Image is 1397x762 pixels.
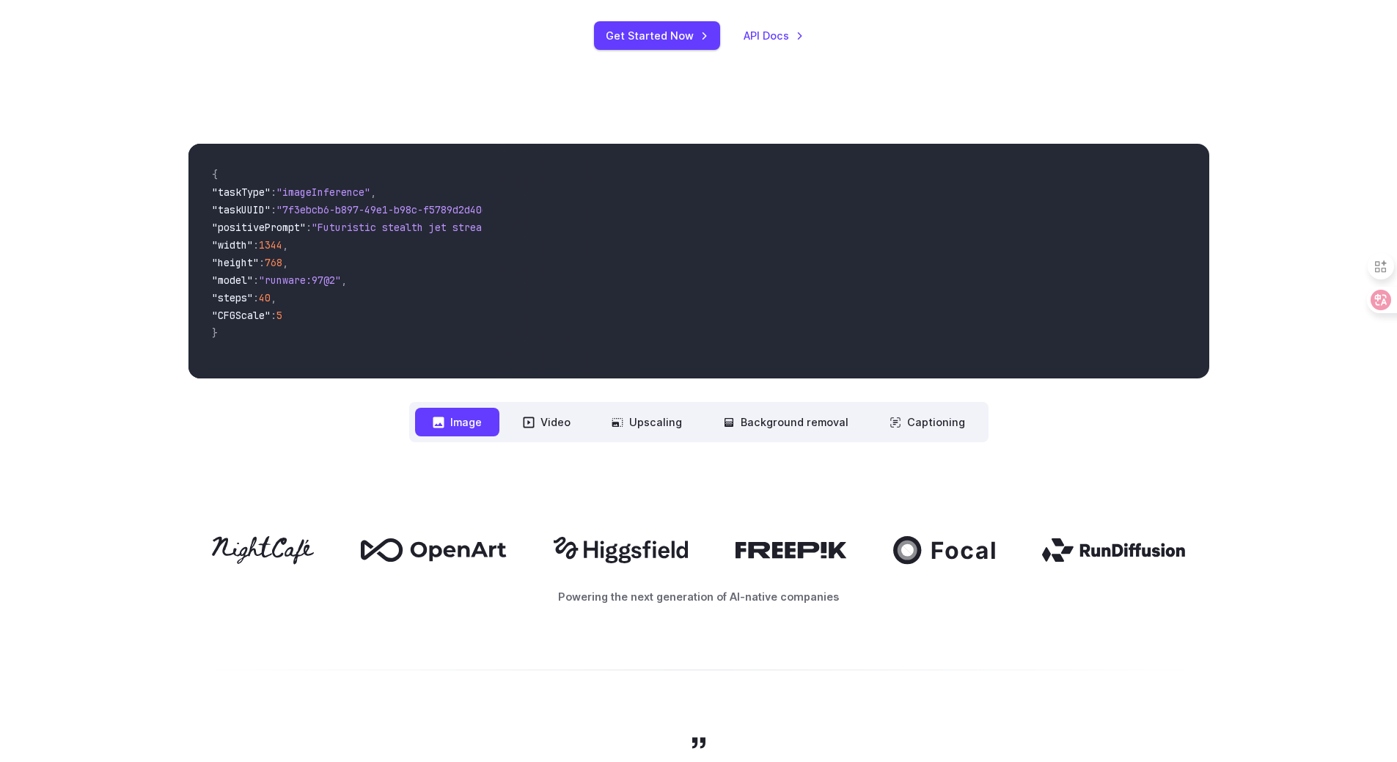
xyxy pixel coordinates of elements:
[188,588,1209,605] p: Powering the next generation of AI-native companies
[253,291,259,304] span: :
[282,256,288,269] span: ,
[212,168,218,181] span: {
[282,238,288,252] span: ,
[212,291,253,304] span: "steps"
[212,274,253,287] span: "model"
[265,256,282,269] span: 768
[370,186,376,199] span: ,
[594,21,720,50] a: Get Started Now
[259,256,265,269] span: :
[259,238,282,252] span: 1344
[212,256,259,269] span: "height"
[212,326,218,340] span: }
[705,408,866,436] button: Background removal
[415,408,499,436] button: Image
[271,309,276,322] span: :
[276,186,370,199] span: "imageInference"
[253,238,259,252] span: :
[259,291,271,304] span: 40
[594,408,700,436] button: Upscaling
[271,203,276,216] span: :
[212,203,271,216] span: "taskUUID"
[212,186,271,199] span: "taskType"
[312,221,846,234] span: "Futuristic stealth jet streaking through a neon-lit cityscape with glowing purple exhaust"
[271,291,276,304] span: ,
[872,408,983,436] button: Captioning
[212,309,271,322] span: "CFGScale"
[341,274,347,287] span: ,
[306,221,312,234] span: :
[276,203,499,216] span: "7f3ebcb6-b897-49e1-b98c-f5789d2d40d7"
[253,274,259,287] span: :
[744,27,804,44] a: API Docs
[259,274,341,287] span: "runware:97@2"
[271,186,276,199] span: :
[212,221,306,234] span: "positivePrompt"
[212,238,253,252] span: "width"
[505,408,588,436] button: Video
[276,309,282,322] span: 5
